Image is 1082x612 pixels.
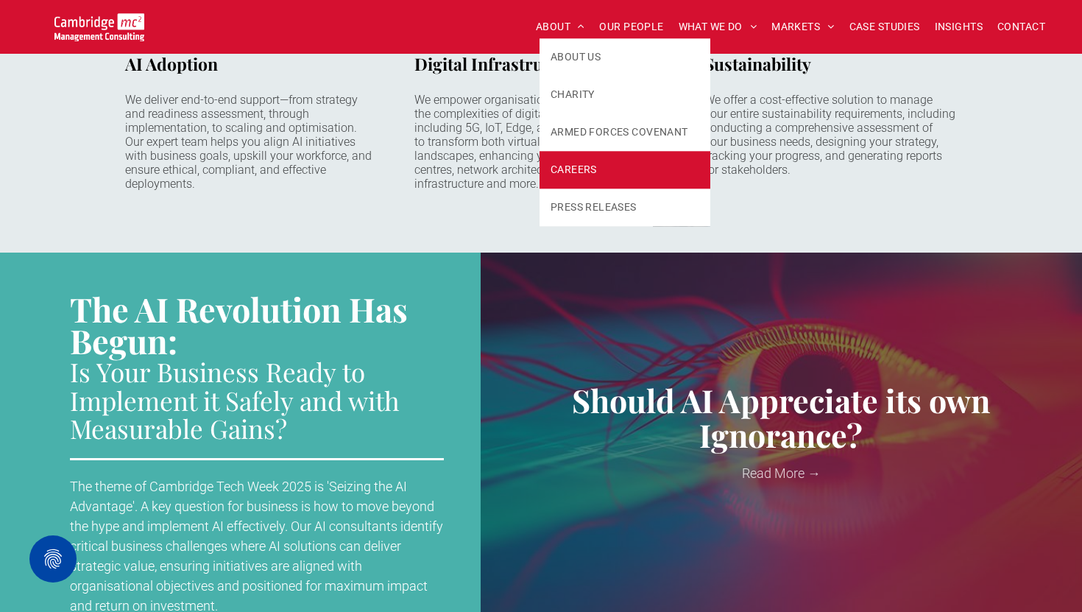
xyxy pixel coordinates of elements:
[551,200,637,215] span: PRESS RELEASES
[54,13,145,41] img: Go to Homepage
[125,52,218,75] h3: AI Adoption
[842,15,927,38] a: CASE STUDIES
[990,15,1053,38] a: CONTACT
[414,93,667,191] p: We empower organisations to grow by tackling the complexities of digital infrastructure, includin...
[927,15,990,38] a: INSIGHTS
[54,15,145,31] a: Your Business Transformed | Cambridge Management Consulting
[492,463,1072,483] a: Read More →
[540,76,710,113] a: CHARITY
[492,383,1072,453] a: Should AI Appreciate its own Ignorance?
[540,38,710,76] a: ABOUT US
[551,124,688,140] span: ARMED FORCES COVENANT
[551,162,597,177] span: CAREERS
[704,93,957,177] p: We offer a cost-effective solution to manage your entire sustainability requirements, including c...
[764,15,841,38] a: MARKETS
[528,15,593,38] a: ABOUT
[540,113,710,151] a: ARMED FORCES COVENANT
[125,93,378,191] p: We deliver end-to-end support—from strategy and readiness assessment, through implementation, to ...
[551,87,595,102] span: CHARITY
[704,52,811,75] h3: Sustainability
[70,354,400,446] span: Is Your Business Ready to Implement it Safely and with Measurable Gains?
[592,15,671,38] a: OUR PEOPLE
[671,15,765,38] a: WHAT WE DO
[540,189,710,226] a: PRESS RELEASES
[551,49,601,65] span: ABOUT US
[540,151,710,189] a: CAREERS
[536,15,585,38] span: ABOUT
[414,52,584,75] h3: Digital Infrastructure
[70,286,408,362] strong: The AI Revolution Has Begun:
